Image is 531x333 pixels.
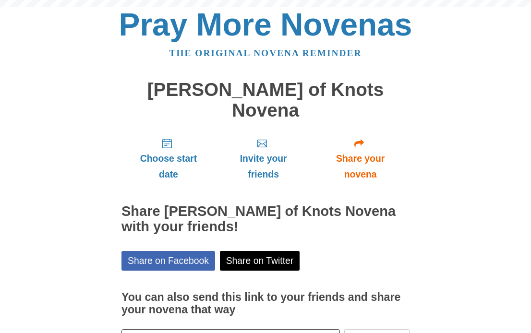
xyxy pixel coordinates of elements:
[321,151,400,182] span: Share your novena
[121,291,410,316] h3: You can also send this link to your friends and share your novena that way
[311,130,410,187] a: Share your novena
[121,204,410,235] h2: Share [PERSON_NAME] of Knots Novena with your friends!
[220,251,300,271] a: Share on Twitter
[131,151,206,182] span: Choose start date
[121,80,410,120] h1: [PERSON_NAME] of Knots Novena
[225,151,302,182] span: Invite your friends
[121,251,215,271] a: Share on Facebook
[119,7,412,42] a: Pray More Novenas
[216,130,311,187] a: Invite your friends
[121,130,216,187] a: Choose start date
[169,48,362,58] a: The original novena reminder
